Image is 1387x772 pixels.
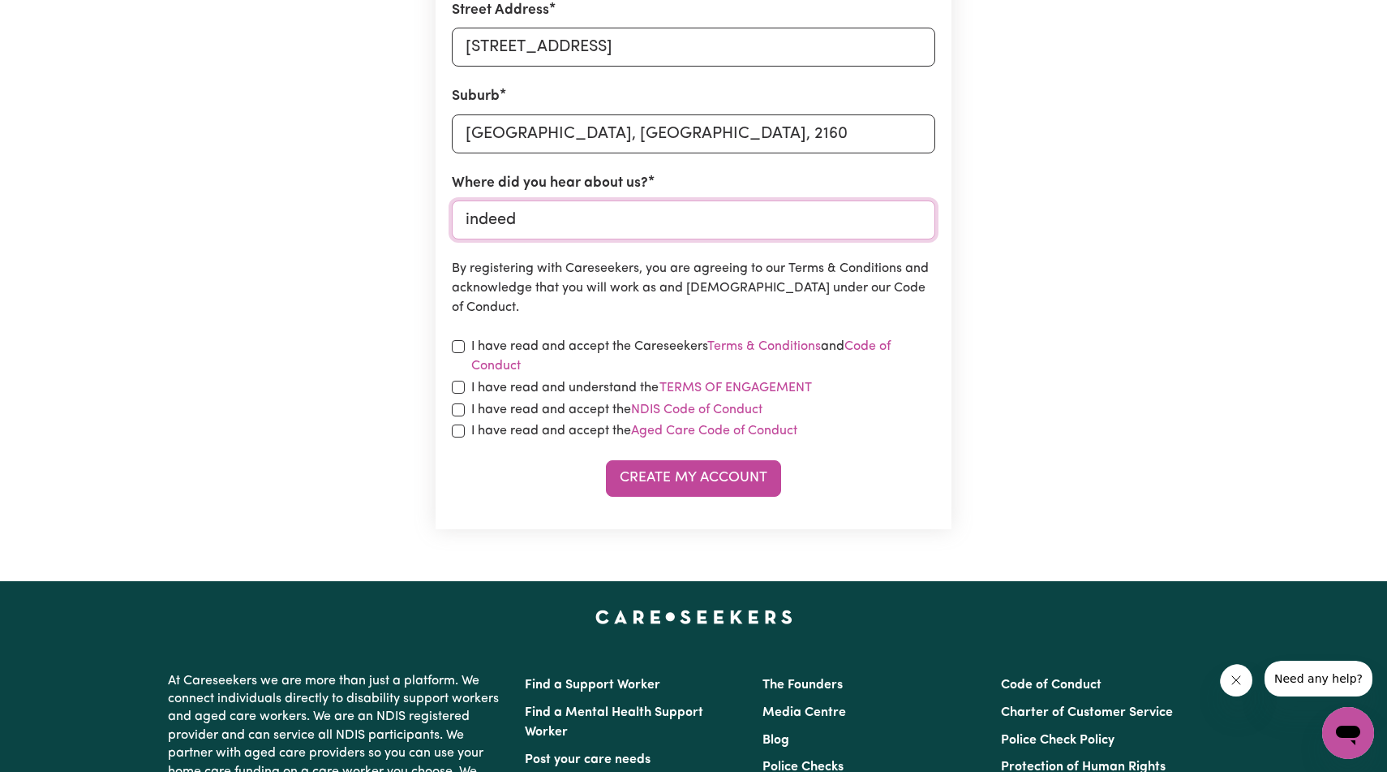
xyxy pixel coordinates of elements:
[1001,679,1101,692] a: Code of Conduct
[452,259,935,317] p: By registering with Careseekers, you are agreeing to our Terms & Conditions and acknowledge that ...
[1322,707,1374,759] iframe: Button to launch messaging window
[1001,734,1114,747] a: Police Check Policy
[525,706,703,739] a: Find a Mental Health Support Worker
[659,377,813,399] button: I have read and understand the
[471,421,797,441] label: I have read and accept the
[452,173,648,194] label: Where did you hear about us?
[452,86,500,107] label: Suburb
[525,679,660,692] a: Find a Support Worker
[631,403,762,416] a: NDIS Code of Conduct
[452,114,935,153] input: e.g. North Bondi, New South Wales
[471,377,813,399] label: I have read and understand the
[525,753,651,766] a: Post your care needs
[762,734,789,747] a: Blog
[631,425,797,438] a: Aged Care Code of Conduct
[595,610,792,623] a: Careseekers home page
[707,340,821,353] a: Terms & Conditions
[1263,661,1374,701] iframe: Message from company
[471,400,762,420] label: I have read and accept the
[762,706,846,719] a: Media Centre
[606,460,781,496] button: Create My Account
[1220,664,1256,701] iframe: Close message
[762,679,843,692] a: The Founders
[452,201,935,239] input: e.g. Google, word of mouth etc.
[452,28,935,67] input: e.g. 221B Victoria St
[1001,706,1173,719] a: Charter of Customer Service
[471,337,935,376] label: I have read and accept the Careseekers and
